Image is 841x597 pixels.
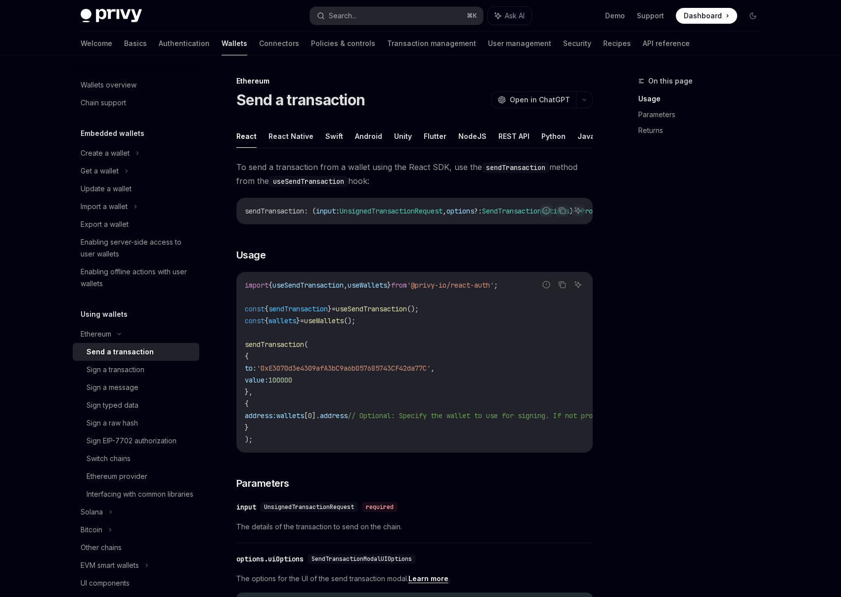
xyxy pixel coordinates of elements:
span: useWallets [348,281,387,290]
span: useSendTransaction [336,304,407,313]
button: Report incorrect code [540,204,553,217]
h5: Embedded wallets [81,128,144,139]
span: from [391,281,407,290]
span: Dashboard [684,11,722,21]
span: The options for the UI of the send transaction modal. . [236,573,593,585]
span: , [344,281,348,290]
span: Open in ChatGPT [510,95,570,105]
span: sendTransaction [245,207,304,215]
div: Interfacing with common libraries [87,488,193,500]
span: // Optional: Specify the wallet to use for signing. If not provided, the first wallet will be used. [348,411,739,420]
span: sendTransaction [268,304,328,313]
a: Support [637,11,664,21]
span: address [320,411,348,420]
div: Ethereum [81,328,111,340]
span: wallets [268,316,296,325]
a: Connectors [259,32,299,55]
button: Java [577,125,595,148]
a: Update a wallet [73,180,199,198]
button: Toggle dark mode [745,8,761,24]
span: Usage [236,248,266,262]
button: REST API [498,125,530,148]
span: (); [407,304,419,313]
span: input [316,207,336,215]
a: Policies & controls [311,32,375,55]
a: Enabling offline actions with user wallets [73,263,199,293]
a: Wallets overview [73,76,199,94]
span: to: [245,364,257,373]
div: Solana [81,506,103,518]
a: Security [563,32,591,55]
div: Send a transaction [87,346,154,358]
a: Ethereum provider [73,468,199,485]
a: Transaction management [387,32,476,55]
span: 100000 [268,376,292,384]
div: Sign a message [87,382,138,393]
span: SendTransactionModalUIOptions [311,555,412,563]
div: Ethereum [236,76,593,86]
button: Ask AI [488,7,531,25]
span: ⌘ K [467,12,477,20]
button: NodeJS [458,125,487,148]
span: SendTransactionOptions [482,207,569,215]
div: required [362,502,398,512]
span: value: [245,376,268,384]
span: { [268,281,272,290]
a: API reference [643,32,690,55]
a: Interfacing with common libraries [73,485,199,503]
div: Get a wallet [81,165,119,177]
a: Learn more [408,574,448,583]
span: ) [569,207,573,215]
div: Other chains [81,542,122,554]
span: ; [494,281,498,290]
div: Chain support [81,97,126,109]
a: User management [488,32,551,55]
button: Flutter [424,125,446,148]
button: Swift [325,125,343,148]
h5: Using wallets [81,308,128,320]
button: Open in ChatGPT [491,91,576,108]
span: [ [304,411,308,420]
a: Demo [605,11,625,21]
button: Copy the contents from the code block [556,204,569,217]
a: Other chains [73,539,199,556]
a: Wallets [221,32,247,55]
span: 0 [308,411,312,420]
span: = [332,304,336,313]
span: } [296,316,300,325]
span: wallets [276,411,304,420]
span: { [245,352,249,361]
code: sendTransaction [482,162,549,173]
span: options [446,207,474,215]
span: Parameters [236,476,289,490]
a: UI components [73,574,199,592]
div: input [236,502,256,512]
span: : ( [304,207,316,215]
div: EVM smart wallets [81,559,139,571]
span: UnsignedTransactionRequest [340,207,443,215]
span: } [245,423,249,432]
span: useWallets [304,316,344,325]
span: { [265,304,268,313]
span: } [387,281,391,290]
span: import [245,281,268,290]
span: : [336,207,340,215]
a: Chain support [73,94,199,112]
span: , [443,207,446,215]
span: const [245,304,265,313]
span: Ask AI [505,11,525,21]
button: Ask AI [572,278,584,291]
code: useSendTransaction [269,176,348,187]
div: Bitcoin [81,524,102,536]
button: Android [355,125,382,148]
a: Sign a raw hash [73,414,199,432]
button: Report incorrect code [540,278,553,291]
button: Copy the contents from the code block [556,278,569,291]
div: Create a wallet [81,147,130,159]
div: Sign typed data [87,399,138,411]
a: Dashboard [676,8,737,24]
a: Sign a message [73,379,199,396]
span: ]. [312,411,320,420]
a: Authentication [159,32,210,55]
a: Switch chains [73,450,199,468]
